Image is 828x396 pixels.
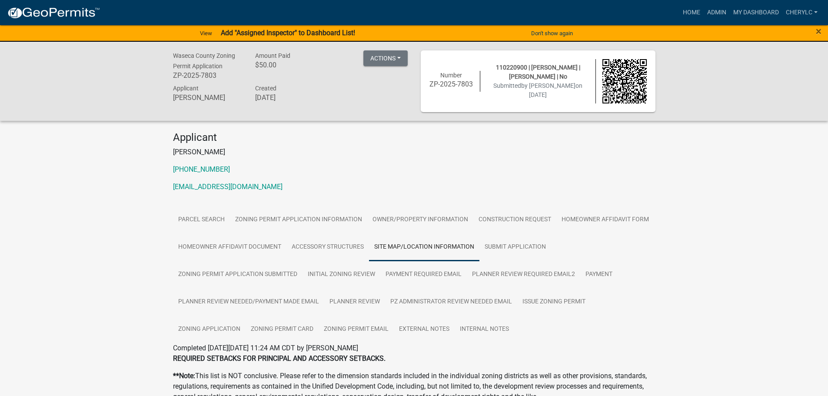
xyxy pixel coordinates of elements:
button: Don't show again [528,26,576,40]
a: PZ Administrator Review Needed Email [385,288,517,316]
span: Applicant [173,85,199,92]
h6: [DATE] [255,93,325,102]
a: Payment Required Email [380,261,467,289]
a: Parcel search [173,206,230,234]
a: Submit Application [479,233,551,261]
h6: ZP-2025-7803 [173,71,243,80]
a: Zoning Application [173,316,246,343]
a: Issue Zoning Permit [517,288,591,316]
a: Zoning Permit Card [246,316,319,343]
a: Planner Review [324,288,385,316]
a: Homeowner Affidavit Form [556,206,654,234]
a: Planner Review Required Email2 [467,261,580,289]
span: Number [440,72,462,79]
h6: $50.00 [255,61,325,69]
a: Cherylc [782,4,821,21]
a: Initial Zoning Review [303,261,380,289]
a: Construction Request [473,206,556,234]
a: Internal Notes [455,316,514,343]
a: Site Map/Location Information [369,233,479,261]
p: [PERSON_NAME] [173,147,655,157]
span: Completed [DATE][DATE] 11:24 AM CDT by [PERSON_NAME] [173,344,358,352]
span: by [PERSON_NAME] [521,82,575,89]
a: Zoning Permit Application Submitted [173,261,303,289]
a: Homeowner Affidavit Document [173,233,286,261]
a: Zoning Permit Email [319,316,394,343]
button: Actions [363,50,408,66]
a: Zoning Permit Application Information [230,206,367,234]
h4: Applicant [173,131,655,144]
a: Planner Review Needed/Payment Made Email [173,288,324,316]
a: [EMAIL_ADDRESS][DOMAIN_NAME] [173,183,283,191]
a: My Dashboard [730,4,782,21]
a: Owner/Property Information [367,206,473,234]
strong: REQUIRED SETBACKS FOR PRINCIPAL AND ACCESSORY SETBACKS. [173,354,386,363]
span: Amount Paid [255,52,290,59]
strong: Add "Assigned Inspector" to Dashboard List! [221,29,355,37]
span: Waseca County Zoning Permit Application [173,52,235,70]
img: QR code [602,59,647,103]
span: Created [255,85,276,92]
span: × [816,25,821,37]
span: Submitted on [DATE] [493,82,582,98]
a: [PHONE_NUMBER] [173,165,230,173]
button: Close [816,26,821,37]
span: 110220900 | [PERSON_NAME] | [PERSON_NAME] | No [496,64,580,80]
a: External Notes [394,316,455,343]
a: Home [679,4,704,21]
a: Payment [580,261,618,289]
a: Accessory Structures [286,233,369,261]
a: View [196,26,216,40]
a: Admin [704,4,730,21]
h6: [PERSON_NAME] [173,93,243,102]
h6: ZP-2025-7803 [429,80,474,88]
